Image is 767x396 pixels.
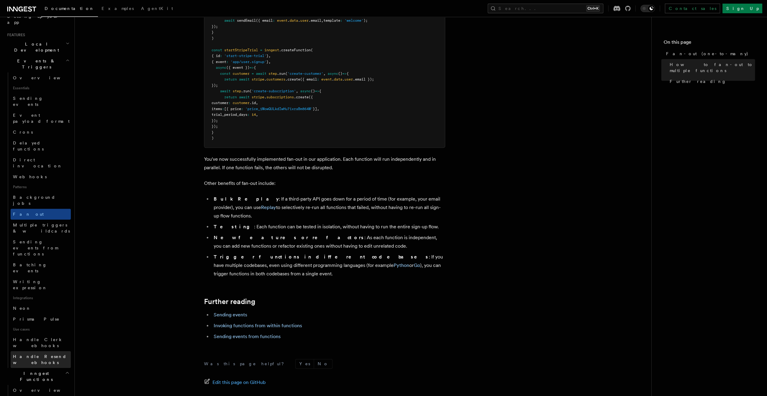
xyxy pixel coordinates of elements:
[5,11,71,28] a: Setting up your app
[141,6,173,11] span: AgentKit
[344,18,363,23] span: 'welcome'
[212,378,266,387] span: Edit this page on GitHub
[13,75,75,80] span: Overview
[264,95,266,99] span: .
[214,312,247,318] a: Sending events
[224,54,266,58] span: 'start-stripe-trial'
[309,95,313,99] span: ({
[214,196,279,202] strong: Bulk Replay
[13,317,60,322] span: Prisma Pulse
[269,54,271,58] span: ,
[317,77,319,81] span: :
[256,101,258,105] span: ,
[13,130,33,135] span: Crons
[254,65,256,70] span: {
[212,124,218,128] span: });
[212,24,218,29] span: });
[11,93,71,110] a: Sending events
[266,77,285,81] span: customers
[252,95,264,99] span: stripe
[269,71,277,76] span: step
[317,107,319,111] span: ,
[260,48,262,52] span: =
[212,101,228,105] span: customer
[300,77,317,81] span: ({ email
[277,71,285,76] span: .run
[233,71,250,76] span: customer
[277,18,288,23] span: event
[250,65,254,70] span: =>
[665,4,720,13] a: Contact sales
[204,179,445,188] p: Other benefits of fan-out include:
[224,95,237,99] span: return
[298,18,300,23] span: .
[5,370,65,382] span: Inngest Functions
[45,6,94,11] span: Documentation
[241,89,250,93] span: .run
[224,18,235,23] span: await
[239,77,250,81] span: await
[311,89,315,93] span: ()
[670,78,726,84] span: Further reading
[5,58,66,70] span: Events & Triggers
[220,71,231,76] span: const
[212,119,218,123] span: });
[214,323,302,328] a: Invoking functions from within functions
[13,239,58,256] span: Sending events from functions
[13,157,62,168] span: Direct invocation
[309,18,321,23] span: .email
[250,101,256,105] span: .id
[11,72,71,83] a: Overview
[666,51,749,57] span: Fan-out (one-to-many)
[256,71,266,76] span: await
[319,89,321,93] span: {
[288,18,290,23] span: .
[252,89,296,93] span: 'create-subscription'
[252,77,264,81] span: stripe
[321,18,323,23] span: ,
[220,54,222,58] span: :
[204,361,288,367] p: Was this page helpful?
[11,127,71,138] a: Crons
[252,71,254,76] span: =
[41,2,98,17] a: Documentation
[13,174,47,179] span: Webhooks
[414,262,420,268] a: Go
[11,236,71,259] a: Sending events from functions
[13,96,43,107] span: Sending events
[340,18,342,23] span: :
[11,154,71,171] a: Direct invocation
[222,107,224,111] span: :
[266,54,269,58] span: }
[237,18,256,23] span: sendEmail
[13,223,70,233] span: Multiple triggers & wildcards
[664,39,755,48] h4: On this page
[13,337,63,348] span: Handle Clerk webhooks
[13,195,55,206] span: Background jobs
[11,293,71,303] span: Integrations
[5,39,71,55] button: Local Development
[296,359,314,368] button: Yes
[266,60,269,64] span: }
[5,41,66,53] span: Local Development
[334,77,342,81] span: data
[245,107,313,111] span: 'price_1MowQULkdIwHu7ixraBm864M'
[11,192,71,209] a: Background jobs
[11,138,71,154] a: Delayed functions
[670,62,755,74] span: How to fan-out to multiple functions
[338,71,342,76] span: ()
[13,279,47,290] span: Writing expression
[102,6,134,11] span: Examples
[224,77,237,81] span: return
[231,60,266,64] span: 'app/user.signup'
[300,18,309,23] span: user
[224,107,241,111] span: [{ price
[11,276,71,293] a: Writing expression
[394,262,409,268] a: Python
[288,71,323,76] span: 'create-customer'
[664,48,755,59] a: Fan-out (one-to-many)
[264,77,266,81] span: .
[11,110,71,127] a: Event payload format
[252,112,256,117] span: 14
[314,359,332,368] button: No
